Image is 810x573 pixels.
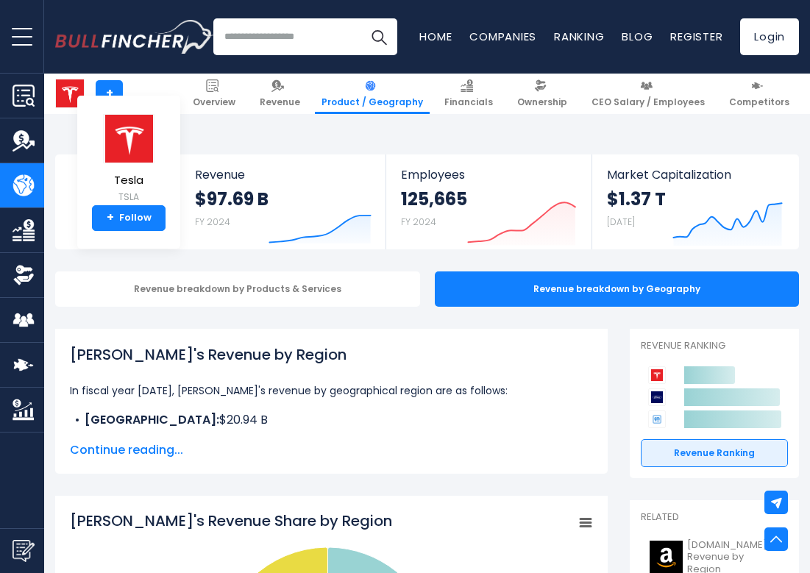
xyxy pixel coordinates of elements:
[648,388,666,406] img: Ford Motor Company competitors logo
[401,216,436,228] small: FY 2024
[70,382,593,399] p: In fiscal year [DATE], [PERSON_NAME]'s revenue by geographical region are as follows:
[260,96,300,108] span: Revenue
[554,29,604,44] a: Ranking
[107,211,114,224] strong: +
[70,429,593,446] li: $29.02 B
[186,74,242,114] a: Overview
[585,74,711,114] a: CEO Salary / Employees
[670,29,722,44] a: Register
[729,96,789,108] span: Competitors
[315,74,430,114] a: Product / Geography
[55,20,213,54] a: Go to homepage
[103,174,154,187] span: Tesla
[511,74,574,114] a: Ownership
[641,340,788,352] p: Revenue Ranking
[401,168,576,182] span: Employees
[253,74,307,114] a: Revenue
[444,96,493,108] span: Financials
[648,366,666,384] img: Tesla competitors logo
[438,74,500,114] a: Financials
[641,511,788,524] p: Related
[469,29,536,44] a: Companies
[96,80,123,107] a: +
[591,96,705,108] span: CEO Salary / Employees
[622,29,653,44] a: Blog
[103,114,154,163] img: TSLA logo
[435,271,800,307] div: Revenue breakdown by Geography
[103,191,154,204] small: TSLA
[70,441,593,459] span: Continue reading...
[740,18,799,55] a: Login
[195,168,372,182] span: Revenue
[360,18,397,55] button: Search
[13,264,35,286] img: Ownership
[641,439,788,467] a: Revenue Ranking
[92,205,166,232] a: +Follow
[607,188,666,210] strong: $1.37 T
[321,96,423,108] span: Product / Geography
[70,344,593,366] h1: [PERSON_NAME]'s Revenue by Region
[85,411,219,428] b: [GEOGRAPHIC_DATA]:
[195,216,230,228] small: FY 2024
[56,79,84,107] img: TSLA logo
[607,216,635,228] small: [DATE]
[386,154,591,249] a: Employees 125,665 FY 2024
[419,29,452,44] a: Home
[55,20,214,54] img: Bullfincher logo
[55,271,420,307] div: Revenue breakdown by Products & Services
[607,168,783,182] span: Market Capitalization
[648,410,666,428] img: General Motors Company competitors logo
[517,96,567,108] span: Ownership
[195,188,269,210] strong: $97.69 B
[193,96,235,108] span: Overview
[70,411,593,429] li: $20.94 B
[401,188,467,210] strong: 125,665
[70,510,392,531] tspan: [PERSON_NAME]'s Revenue Share by Region
[722,74,796,114] a: Competitors
[592,154,797,249] a: Market Capitalization $1.37 T [DATE]
[85,429,185,446] b: Other Countries:
[102,113,155,205] a: Tesla TSLA
[180,154,386,249] a: Revenue $97.69 B FY 2024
